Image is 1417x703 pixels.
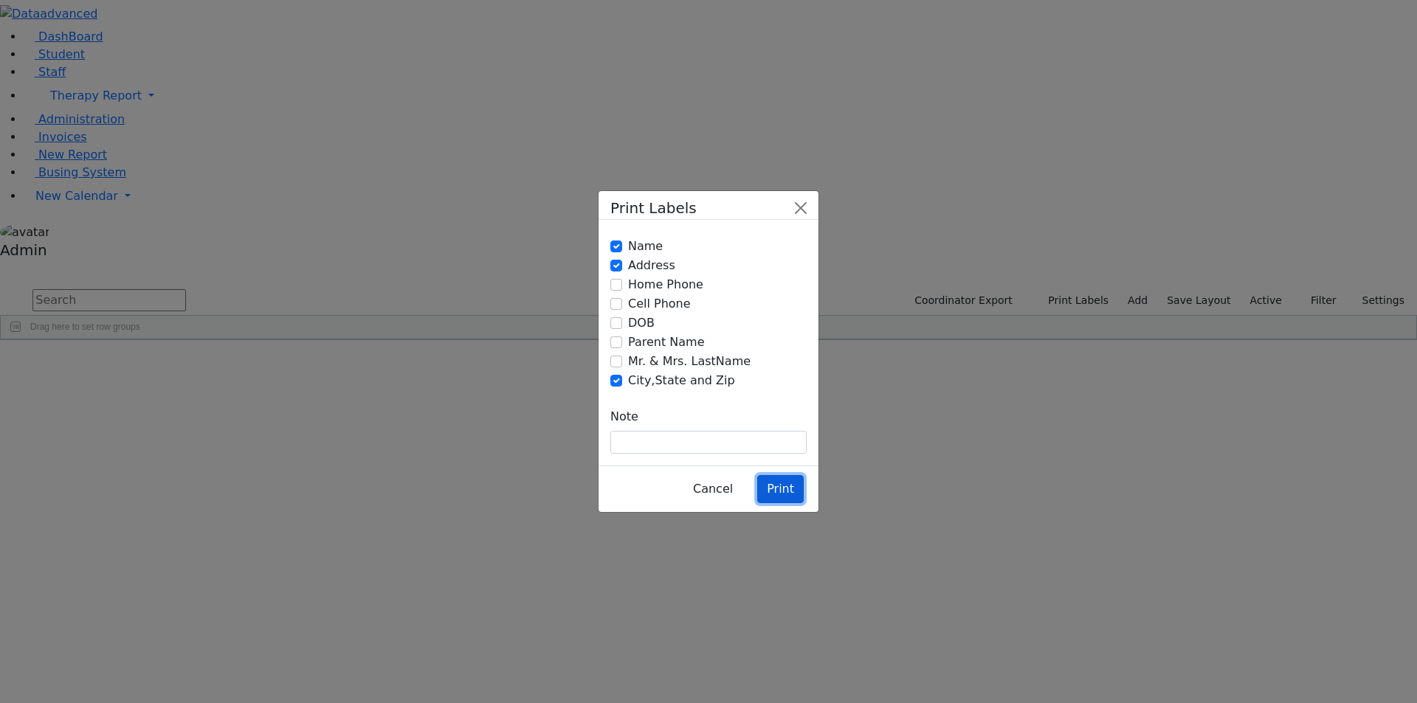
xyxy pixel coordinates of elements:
button: Cancel [683,475,742,503]
label: Address [628,257,675,274]
label: DOB [628,314,655,332]
button: Close [789,196,813,220]
label: Name [628,238,663,255]
button: Print [757,475,804,503]
label: Note [610,403,638,431]
label: Parent Name [628,333,705,351]
label: Home Phone [628,276,703,294]
label: City,State and Zip [628,372,735,389]
label: Mr. & Mrs. LastName [628,353,751,370]
label: Cell Phone [628,295,691,313]
h5: Print Labels [610,197,697,219]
